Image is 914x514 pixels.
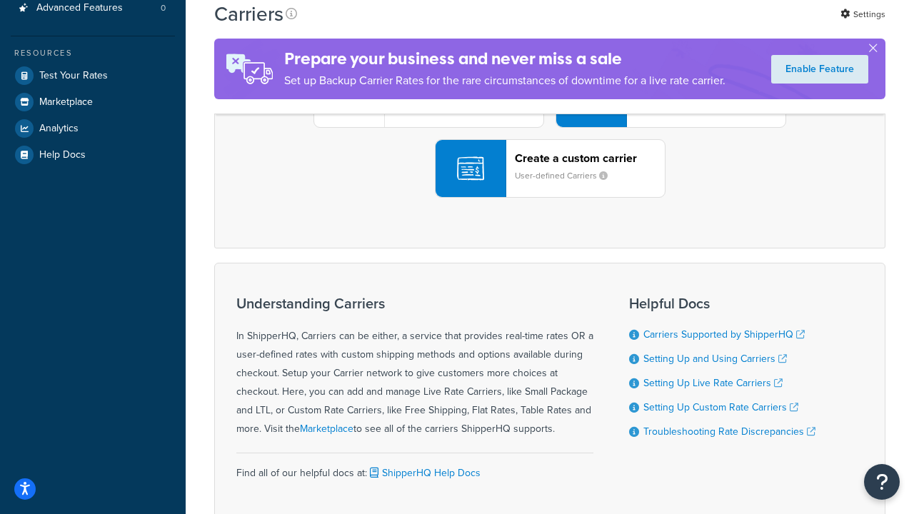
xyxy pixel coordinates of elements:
span: Test Your Rates [39,70,108,82]
span: Help Docs [39,149,86,161]
a: Marketplace [11,89,175,115]
a: Enable Feature [771,55,868,84]
a: Setting Up Live Rate Carriers [643,376,783,390]
a: Setting Up Custom Rate Carriers [643,400,798,415]
a: Marketplace [300,421,353,436]
span: Marketplace [39,96,93,109]
a: ShipperHQ Help Docs [367,465,481,480]
a: Test Your Rates [11,63,175,89]
small: User-defined Carriers [515,169,619,182]
a: Analytics [11,116,175,141]
span: 0 [161,2,166,14]
div: In ShipperHQ, Carriers can be either, a service that provides real-time rates OR a user-defined r... [236,296,593,438]
span: Analytics [39,123,79,135]
img: ad-rules-rateshop-fe6ec290ccb7230408bd80ed9643f0289d75e0ffd9eb532fc0e269fcd187b520.png [214,39,284,99]
a: Troubleshooting Rate Discrepancies [643,424,815,439]
h4: Prepare your business and never miss a sale [284,47,725,71]
button: Create a custom carrierUser-defined Carriers [435,139,666,198]
p: Set up Backup Carrier Rates for the rare circumstances of downtime for a live rate carrier. [284,71,725,91]
span: Advanced Features [36,2,123,14]
a: Settings [840,4,885,24]
button: Open Resource Center [864,464,900,500]
a: Carriers Supported by ShipperHQ [643,327,805,342]
img: icon-carrier-custom-c93b8a24.svg [457,155,484,182]
div: Find all of our helpful docs at: [236,453,593,483]
h3: Understanding Carriers [236,296,593,311]
a: Setting Up and Using Carriers [643,351,787,366]
a: Help Docs [11,142,175,168]
div: Resources [11,47,175,59]
h3: Helpful Docs [629,296,815,311]
header: Create a custom carrier [515,151,665,165]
